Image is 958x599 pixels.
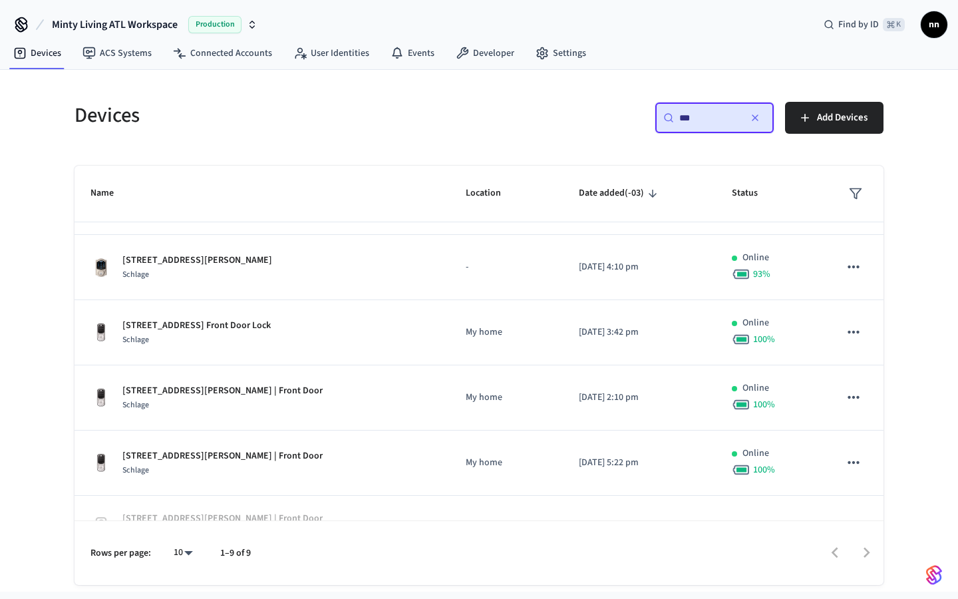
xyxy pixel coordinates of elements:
[579,519,700,533] p: [DATE] 2:27 pm
[122,269,149,280] span: Schlage
[742,316,769,330] p: Online
[90,546,151,560] p: Rows per page:
[90,515,112,536] img: Placeholder Lock Image
[813,13,915,37] div: Find by ID⌘ K
[753,268,770,281] span: 93 %
[753,333,775,346] span: 100 %
[926,564,942,586] img: SeamLogoGradient.69752ec5.svg
[466,519,547,533] p: My home
[579,183,661,204] span: Date added(-03)
[122,384,323,398] p: [STREET_ADDRESS][PERSON_NAME] | Front Door
[579,325,700,339] p: [DATE] 3:42 pm
[466,391,547,405] p: My home
[122,334,149,345] span: Schlage
[90,322,112,343] img: Yale Assure Touchscreen Wifi Smart Lock, Satin Nickel, Front
[742,519,780,533] p: Removed
[90,257,112,278] img: Schlage Sense Smart Deadbolt with Camelot Trim, Front
[220,546,251,560] p: 1–9 of 9
[579,391,700,405] p: [DATE] 2:10 pm
[466,183,518,204] span: Location
[72,41,162,65] a: ACS Systems
[742,381,769,395] p: Online
[122,449,323,463] p: [STREET_ADDRESS][PERSON_NAME] | Front Door
[122,465,149,476] span: Schlage
[90,387,112,409] img: Yale Assure Touchscreen Wifi Smart Lock, Satin Nickel, Front
[52,17,178,33] span: Minty Living ATL Workspace
[122,254,272,268] p: [STREET_ADDRESS][PERSON_NAME]
[785,102,883,134] button: Add Devices
[742,251,769,265] p: Online
[525,41,597,65] a: Settings
[922,13,946,37] span: nn
[122,399,149,411] span: Schlage
[3,41,72,65] a: Devices
[122,512,323,526] p: [STREET_ADDRESS][PERSON_NAME] | Front Door
[579,456,700,470] p: [DATE] 5:22 pm
[466,456,547,470] p: My home
[921,11,947,38] button: nn
[90,183,131,204] span: Name
[753,463,775,477] span: 100 %
[445,41,525,65] a: Developer
[75,102,471,129] h5: Devices
[466,260,547,274] p: -
[466,325,547,339] p: My home
[817,109,868,126] span: Add Devices
[579,260,700,274] p: [DATE] 4:10 pm
[188,16,241,33] span: Production
[122,319,271,333] p: [STREET_ADDRESS] Front Door Lock
[753,398,775,411] span: 100 %
[162,41,283,65] a: Connected Accounts
[283,41,380,65] a: User Identities
[742,447,769,461] p: Online
[167,543,199,562] div: 10
[838,18,879,31] span: Find by ID
[883,18,905,31] span: ⌘ K
[380,41,445,65] a: Events
[732,183,775,204] span: Status
[90,453,112,474] img: Yale Assure Touchscreen Wifi Smart Lock, Satin Nickel, Front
